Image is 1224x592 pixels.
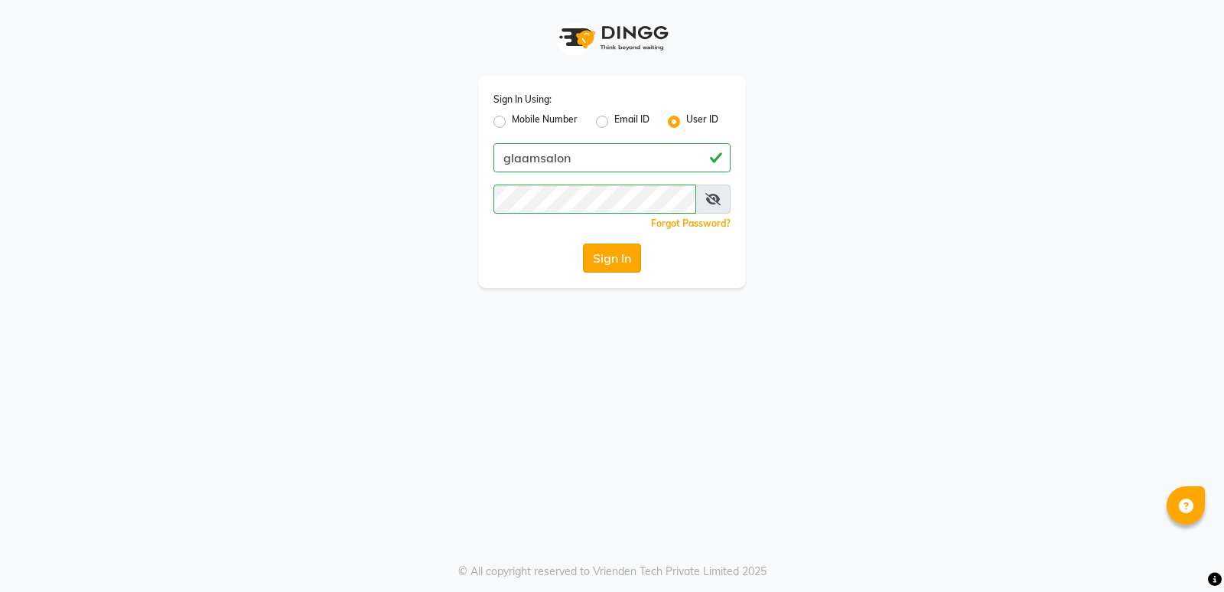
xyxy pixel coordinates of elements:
[493,143,731,172] input: Username
[651,218,731,229] a: Forgot Password?
[686,113,718,131] label: User ID
[583,244,641,273] button: Sign In
[493,185,696,214] input: Username
[493,93,552,106] label: Sign In Using:
[512,113,578,131] label: Mobile Number
[551,15,673,61] img: logo1.svg
[614,113,649,131] label: Email ID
